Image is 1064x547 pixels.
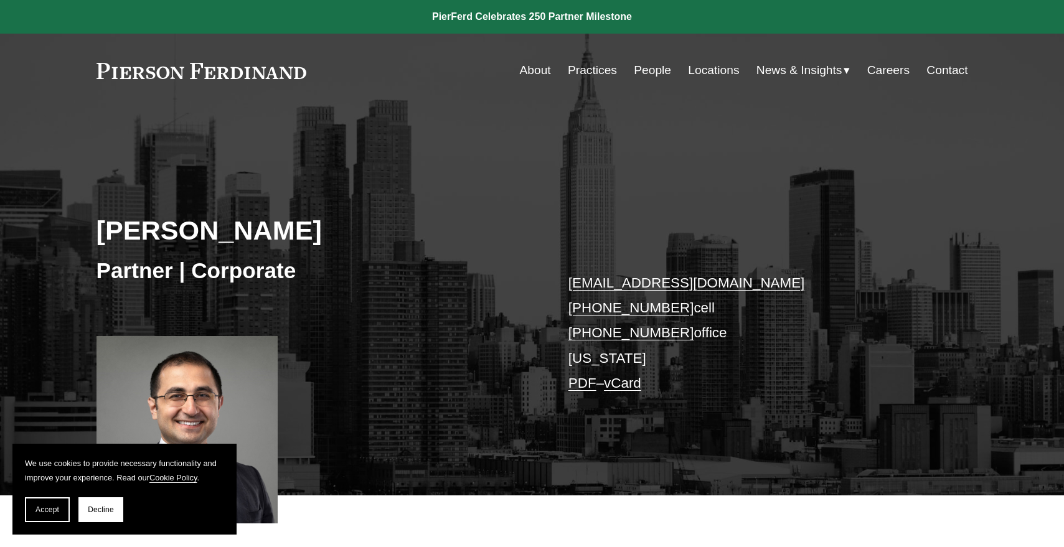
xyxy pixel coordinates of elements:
[756,60,842,82] span: News & Insights
[12,444,237,535] section: Cookie banner
[35,505,59,514] span: Accept
[520,58,551,82] a: About
[688,58,739,82] a: Locations
[78,497,123,522] button: Decline
[25,497,70,522] button: Accept
[568,300,694,316] a: [PHONE_NUMBER]
[97,257,532,284] h3: Partner | Corporate
[568,58,617,82] a: Practices
[568,375,596,391] a: PDF
[634,58,671,82] a: People
[568,275,804,291] a: [EMAIL_ADDRESS][DOMAIN_NAME]
[867,58,910,82] a: Careers
[568,325,694,340] a: [PHONE_NUMBER]
[25,456,224,485] p: We use cookies to provide necessary functionality and improve your experience. Read our .
[88,505,114,514] span: Decline
[149,473,197,482] a: Cookie Policy
[756,58,850,82] a: folder dropdown
[97,214,532,246] h2: [PERSON_NAME]
[568,271,931,396] p: cell office [US_STATE] –
[604,375,641,391] a: vCard
[926,58,967,82] a: Contact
